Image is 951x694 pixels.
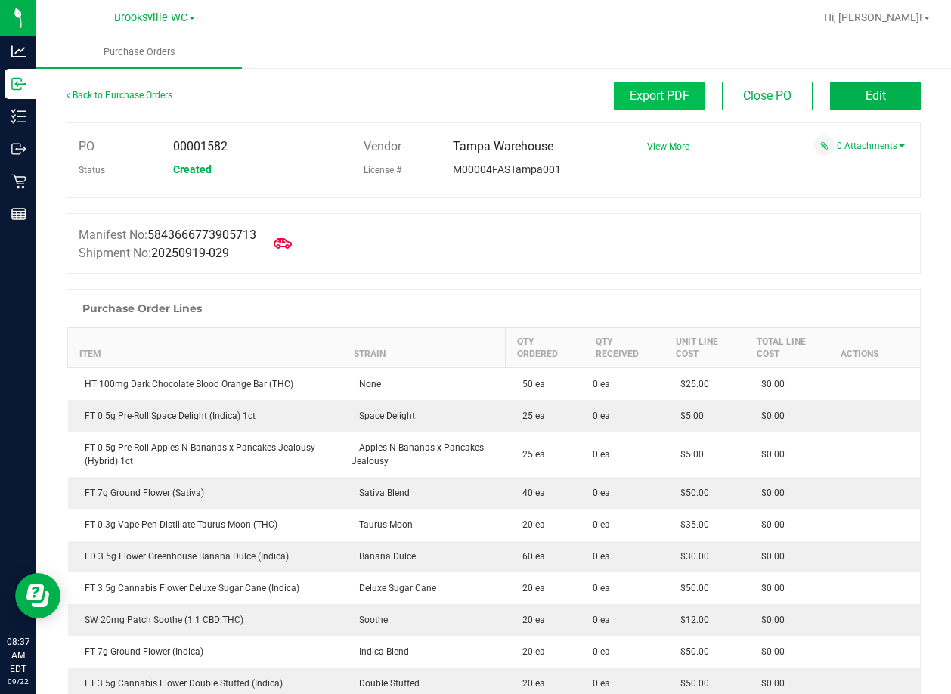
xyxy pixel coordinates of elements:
[754,519,785,530] span: $0.00
[352,411,415,421] span: Space Delight
[673,551,709,562] span: $30.00
[814,135,835,156] span: Attach a document
[83,45,196,59] span: Purchase Orders
[754,449,785,460] span: $0.00
[7,676,29,687] p: 09/22
[352,678,420,689] span: Double Stuffed
[79,135,94,158] label: PO
[77,677,333,690] div: FT 3.5g Cannabis Flower Double Stuffed (Indica)
[515,449,545,460] span: 25 ea
[722,82,813,110] button: Close PO
[515,583,545,593] span: 20 ea
[593,550,610,563] span: 0 ea
[593,581,610,595] span: 0 ea
[593,613,610,627] span: 0 ea
[673,583,709,593] span: $50.00
[352,379,381,389] span: None
[352,615,388,625] span: Soothe
[77,486,333,500] div: FT 7g Ground Flower (Sativa)
[673,488,709,498] span: $50.00
[584,328,664,368] th: Qty Received
[754,678,785,689] span: $0.00
[453,163,561,175] span: M00004FASTampa001
[11,141,26,156] inline-svg: Outbound
[342,328,506,368] th: Strain
[173,163,212,175] span: Created
[82,302,202,314] h1: Purchase Order Lines
[754,646,785,657] span: $0.00
[837,141,905,151] a: 0 Attachments
[68,328,342,368] th: Item
[593,677,610,690] span: 0 ea
[352,583,436,593] span: Deluxe Sugar Cane
[830,82,921,110] button: Edit
[754,488,785,498] span: $0.00
[593,409,610,423] span: 0 ea
[673,449,704,460] span: $5.00
[352,488,410,498] span: Sativa Blend
[515,551,545,562] span: 60 ea
[77,581,333,595] div: FT 3.5g Cannabis Flower Deluxe Sugar Cane (Indica)
[673,379,709,389] span: $25.00
[352,646,409,657] span: Indica Blend
[515,678,545,689] span: 20 ea
[79,159,105,181] label: Status
[506,328,584,368] th: Qty Ordered
[453,139,553,153] span: Tampa Warehouse
[754,411,785,421] span: $0.00
[515,646,545,657] span: 20 ea
[673,678,709,689] span: $50.00
[745,328,829,368] th: Total Line Cost
[673,411,704,421] span: $5.00
[11,44,26,59] inline-svg: Analytics
[147,228,256,242] span: 5843666773905713
[364,135,401,158] label: Vendor
[743,88,791,103] span: Close PO
[593,486,610,500] span: 0 ea
[79,226,256,244] label: Manifest No:
[77,441,333,468] div: FT 0.5g Pre-Roll Apples N Bananas x Pancakes Jealousy (Hybrid) 1ct
[515,615,545,625] span: 20 ea
[268,228,298,259] span: Mark as Arrived
[673,646,709,657] span: $50.00
[593,645,610,658] span: 0 ea
[824,11,922,23] span: Hi, [PERSON_NAME]!
[7,635,29,676] p: 08:37 AM EDT
[77,518,333,531] div: FT 0.3g Vape Pen Distillate Taurus Moon (THC)
[67,90,172,101] a: Back to Purchase Orders
[515,519,545,530] span: 20 ea
[77,377,333,391] div: HT 100mg Dark Chocolate Blood Orange Bar (THC)
[36,36,242,68] a: Purchase Orders
[364,159,401,181] label: License #
[829,328,920,368] th: Actions
[593,448,610,461] span: 0 ea
[11,76,26,91] inline-svg: Inbound
[593,377,610,391] span: 0 ea
[673,519,709,530] span: $35.00
[352,519,413,530] span: Taurus Moon
[114,11,187,24] span: Brooksville WC
[866,88,886,103] span: Edit
[352,551,416,562] span: Banana Dulce
[515,411,545,421] span: 25 ea
[352,442,484,466] span: Apples N Bananas x Pancakes Jealousy
[79,244,229,262] label: Shipment No:
[515,379,545,389] span: 50 ea
[515,488,545,498] span: 40 ea
[11,109,26,124] inline-svg: Inventory
[11,206,26,222] inline-svg: Reports
[754,583,785,593] span: $0.00
[15,573,60,618] iframe: Resource center
[173,139,228,153] span: 00001582
[77,550,333,563] div: FD 3.5g Flower Greenhouse Banana Dulce (Indica)
[151,246,229,260] span: 20250919-029
[754,551,785,562] span: $0.00
[630,88,689,103] span: Export PDF
[77,409,333,423] div: FT 0.5g Pre-Roll Space Delight (Indica) 1ct
[673,615,709,625] span: $12.00
[77,613,333,627] div: SW 20mg Patch Soothe (1:1 CBD:THC)
[77,645,333,658] div: FT 7g Ground Flower (Indica)
[664,328,745,368] th: Unit Line Cost
[614,82,705,110] button: Export PDF
[647,141,689,152] span: View More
